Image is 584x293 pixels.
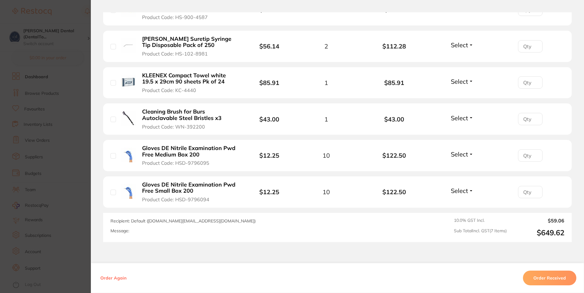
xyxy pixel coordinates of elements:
input: Qty [518,113,543,125]
span: Select [451,150,468,158]
span: Select [451,114,468,122]
span: 10 [323,152,330,159]
b: $85.91 [360,79,428,86]
span: 2 [324,43,328,50]
button: Select [449,187,475,195]
b: $122.50 [360,188,428,195]
b: $72.27 [360,6,428,13]
b: Gloves DE Nitrile Examination Pwd Free Medium Box 200 [142,145,236,158]
button: Order Again [99,275,128,281]
img: KLEENEX Compact Towel white 19.5 x 29cm 90 sheets Pk of 24 [121,75,136,90]
span: Select [451,78,468,85]
button: Select [449,41,475,49]
b: Cleaning Brush for Burs Autoclavable Steel Bristles x3 [142,109,236,121]
input: Qty [518,40,543,52]
img: Gloves DE Nitrile Examination Pwd Free Small Box 200 [121,184,136,199]
b: $12.25 [259,152,279,159]
input: Qty [518,76,543,89]
span: Product Code: HS-102-8981 [142,51,208,56]
button: Cleaning Brush for Burs Autoclavable Steel Bristles x3 Product Code: WN-392200 [140,108,238,130]
span: 1 [324,116,328,123]
button: Select [449,114,475,122]
span: 10.0 % GST Incl. [454,218,507,223]
button: Select [449,78,475,85]
span: Product Code: KC-4440 [142,87,196,93]
span: Sub Total Incl. GST ( 7 Items) [454,228,507,237]
b: $85.91 [259,79,279,87]
button: Gloves DE Nitrile Examination Pwd Free Small Box 200 Product Code: HSD-9796094 [140,181,238,203]
button: Gloves DE Nitrile Examination Pwd Free Medium Box 200 Product Code: HSD-9796095 [140,145,238,166]
button: Select [449,150,475,158]
label: Message: [110,228,129,233]
b: $12.25 [259,188,279,196]
span: Recipient: Default ( [DOMAIN_NAME][EMAIL_ADDRESS][DOMAIN_NAME] ) [110,218,256,224]
span: Select [451,187,468,195]
b: $112.28 [360,43,428,50]
button: [PERSON_NAME] Suretip Syringe Tip Disposable Pack of 250 Product Code: HS-102-8981 [140,36,238,57]
b: [PERSON_NAME] Suretip Syringe Tip Disposable Pack of 250 [142,36,236,48]
input: Qty [518,149,543,162]
span: 10 [323,188,330,195]
b: $56.14 [259,42,279,50]
output: $649.62 [512,228,564,237]
input: Qty [518,186,543,198]
b: Gloves DE Nitrile Examination Pwd Free Small Box 200 [142,182,236,194]
span: 1 [324,79,328,86]
span: Select [451,41,468,49]
b: $43.00 [259,115,279,123]
span: 1 [324,6,328,13]
button: KLEENEX Compact Towel white 19.5 x 29cm 90 sheets Pk of 24 Product Code: KC-4440 [140,72,238,94]
output: $59.06 [512,218,564,223]
b: $43.00 [360,116,428,123]
span: Product Code: HSD-9796095 [142,160,209,166]
span: Product Code: WN-392200 [142,124,205,129]
button: Order Received [523,271,576,285]
img: HENRY SCHEIN Suretip Syringe Tip Disposable Pack of 250 [121,38,136,53]
b: KLEENEX Compact Towel white 19.5 x 29cm 90 sheets Pk of 24 [142,72,236,85]
img: Cleaning Brush for Burs Autoclavable Steel Bristles x3 [121,111,136,126]
span: Product Code: HS-900-4587 [142,14,208,20]
img: Gloves DE Nitrile Examination Pwd Free Medium Box 200 [121,148,136,163]
span: Product Code: HSD-9796094 [142,197,209,202]
b: $122.50 [360,152,428,159]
